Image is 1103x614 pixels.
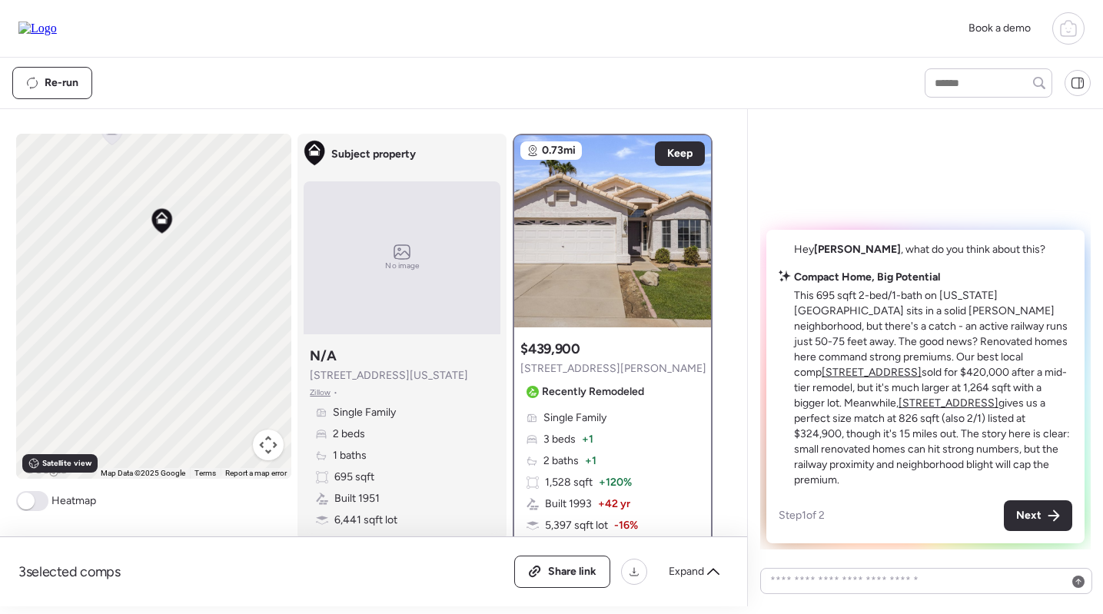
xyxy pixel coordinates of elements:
[598,496,630,512] span: + 42 yr
[194,469,216,477] a: Terms (opens in new tab)
[899,397,998,410] a: [STREET_ADDRESS]
[18,563,121,581] span: 3 selected comps
[545,518,608,533] span: 5,397 sqft lot
[669,564,704,579] span: Expand
[310,387,331,399] span: Zillow
[20,459,71,479] img: Google
[101,469,185,477] span: Map Data ©2025 Google
[385,260,419,272] span: No image
[794,270,940,284] strong: Compact Home, Big Potential
[253,430,284,460] button: Map camera controls
[331,147,416,162] span: Subject property
[542,384,644,400] span: Recently Remodeled
[520,361,706,377] span: [STREET_ADDRESS][PERSON_NAME]
[667,146,693,161] span: Keep
[310,368,468,383] span: [STREET_ADDRESS][US_STATE]
[543,432,576,447] span: 3 beds
[585,453,596,469] span: + 1
[545,496,592,512] span: Built 1993
[334,470,374,485] span: 695 sqft
[334,491,380,506] span: Built 1951
[543,410,606,426] span: Single Family
[542,143,576,158] span: 0.73mi
[333,448,367,463] span: 1 baths
[814,243,901,256] span: [PERSON_NAME]
[582,432,593,447] span: + 1
[545,475,593,490] span: 1,528 sqft
[543,453,579,469] span: 2 baths
[51,493,96,509] span: Heatmap
[334,513,397,528] span: 6,441 sqft lot
[599,475,632,490] span: + 120%
[822,366,922,379] a: [STREET_ADDRESS]
[968,22,1031,35] span: Book a demo
[20,459,71,479] a: Open this area in Google Maps (opens a new window)
[779,509,825,522] span: Step 1 of 2
[614,518,638,533] span: -16%
[520,340,580,358] h3: $439,900
[794,288,1072,488] p: This 695 sqft 2-bed/1-bath on [US_STATE][GEOGRAPHIC_DATA] sits in a solid [PERSON_NAME] neighborh...
[333,426,365,442] span: 2 beds
[42,457,91,470] span: Satellite view
[333,405,396,420] span: Single Family
[794,243,1045,256] span: Hey , what do you think about this?
[334,387,337,399] span: •
[18,22,57,35] img: Logo
[548,564,596,579] span: Share link
[45,75,78,91] span: Re-run
[225,469,287,477] a: Report a map error
[310,347,336,365] h3: N/A
[1016,508,1042,523] span: Next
